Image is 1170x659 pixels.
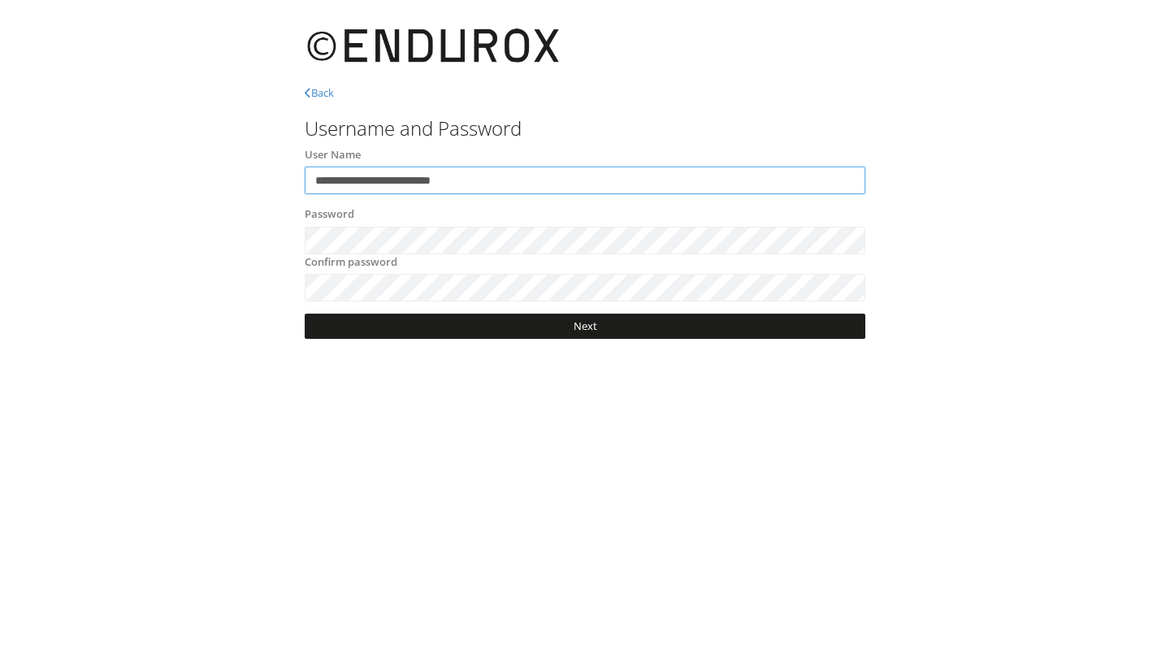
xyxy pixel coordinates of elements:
[305,16,563,77] img: Endurox_Black_Pad_2.png
[305,314,865,339] a: Next
[305,85,334,100] a: Back
[305,147,361,163] label: User Name
[305,118,865,139] h3: Username and Password
[305,254,397,271] label: Confirm password
[305,206,354,223] label: Password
